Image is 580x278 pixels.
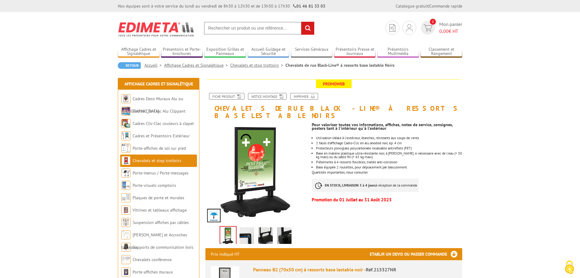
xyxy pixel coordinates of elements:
[205,122,307,224] img: chevalets_et_stop_trottoirs_215323nr.jpg
[290,93,318,100] a: Imprimer
[133,170,188,176] a: Porte-menus / Porte-messages
[121,232,187,250] a: [PERSON_NAME] et Accroches tableaux
[121,255,130,264] img: Chevalets conférence
[366,267,396,273] span: Réf.215327NR
[121,96,183,114] a: Cadres Deco Muraux Alu ou [GEOGRAPHIC_DATA]
[121,181,130,190] img: Porte-visuels comptoirs
[240,227,254,246] img: chevalets_rue_black_line_a_ressorts_base_lestable_noirs_2.jpg
[429,3,462,9] a: Commande rapide
[220,227,236,245] img: chevalets_et_stop_trottoirs_215323nr.jpg
[121,193,130,202] img: Plaques de porte et murales
[301,22,314,35] input: rechercher
[406,24,413,31] img: devis rapide
[133,158,181,163] a: Chevalets et stop trottoirs
[133,108,185,114] a: Cadres Clic-Clac Alu Clippant
[133,121,194,126] a: Cadres Clic-Clac couleurs à clapet
[325,183,375,187] strong: EN STOCK, LIVRAISON 3 à 4 jours
[124,81,193,87] a: Affichage Cadres et Signalétique
[118,18,195,40] img: Edimeta
[316,165,462,169] li: Base équipée 2 roulettes, pour déplacement par basculement
[420,47,462,57] a: Classement et Rangement
[370,248,462,260] h3: Etablir un devis ou passer commande
[121,144,130,153] img: Porte-affiches de sol sur pied
[312,198,462,202] p: Promotion du 01 Juillet au 31 Août 2025
[230,62,285,68] a: Chevalets et stop trottoirs
[204,22,314,35] input: Rechercher un produit ou une référence...
[121,168,130,177] img: Porte-menus / Porte-messages
[439,28,462,35] span: € HT
[419,21,462,35] a: devis rapide 0 Mon panier 0,00€ HT
[133,257,172,262] a: Chevalets conférence
[258,227,273,246] img: chevalets_rue_black_line_a_ressorts_base_lestable_noirs_3.jpg
[204,47,246,57] a: Exposition Grilles et Panneaux
[439,28,449,34] span: 0,00
[559,257,580,278] button: Cookies (fenêtre modale)
[248,47,289,57] a: Accueil Guidage et Sécurité
[118,62,141,69] a: Retour
[316,160,462,164] li: Piètements à 4 ressorts flexibles, traités anti-corrosion
[118,47,159,57] a: Affichage Cadres et Signalétique
[334,47,376,57] a: Présentoirs Presse et Journaux
[144,62,164,68] a: Accueil
[133,145,186,151] a: Porte-affiches de sol sur pied
[312,119,467,205] div: Quantités importantes, nous consulter
[118,3,325,9] div: Nos équipes sont à votre service du lundi au vendredi de 8h30 à 12h30 et de 13h30 à 17h30
[430,19,436,25] span: 0
[277,227,292,246] img: chevalets_rue_black_line_a_ressorts_base_lestable_noirs_4.jpg
[248,93,287,100] a: Notice Montage
[253,266,457,273] div: Panneau B2 (70x50 cm) à ressorts base lestable noir -
[121,267,130,276] img: Porte-affiches muraux
[133,195,184,200] a: Plaques de porte et murales
[121,131,130,140] img: Cadres et Présentoirs Extérieur
[285,62,395,68] li: Chevalets de rue Black-Line® à ressorts base lestable Noirs
[316,146,462,150] li: Protecteurs plexiglass polycarbonate incassable antireflets (PET)
[291,47,333,57] a: Services Généraux
[312,122,453,131] strong: Pour valoriser toutes vos informations, affiches, notes de service, consignes, posters tant à l'i...
[293,3,325,9] strong: 01 46 81 33 03
[439,21,462,35] span: Mon panier
[133,133,190,139] a: Cadres et Présentoirs Extérieur
[424,24,432,31] img: devis rapide
[312,179,419,192] p: à réception de la commande
[316,141,462,145] li: 2 faces d'affichage Cadro-Clic en alu anodisé noir, ep. 4 cm
[389,24,395,32] img: devis rapide
[133,183,176,188] a: Porte-visuels comptoirs
[121,218,130,227] img: Suspension affiches par câbles
[133,207,187,213] a: Vitrines et tableaux affichage
[121,206,130,215] img: Vitrines et tableaux affichage
[211,248,240,260] p: Prix indiqué HT
[161,47,203,57] a: Présentoirs et Porte-brochures
[121,156,130,165] img: Chevalets et stop trottoirs
[133,220,189,225] a: Suspension affiches par câbles
[209,93,244,100] a: Fiche produit
[121,119,130,128] img: Cadres Clic-Clac couleurs à clapet
[133,269,173,275] a: Porte-affiches muraux
[133,244,193,250] a: Supports de communication bois
[121,94,130,103] img: Cadres Deco Muraux Alu ou Bois
[377,47,419,57] a: Présentoirs Multimédia
[396,3,428,9] a: Catalogue gratuit
[316,136,462,140] li: Utilisation idéale à l'extérieur, étanches, résistants aux coups de vents
[121,230,130,239] img: Cimaises et Accroches tableaux
[316,80,352,88] span: Promoweb
[562,260,577,275] img: Cookies (fenêtre modale)
[164,62,230,68] a: Affichage Cadres et Signalétique
[396,3,462,9] div: |
[316,152,462,159] li: Base en matière plastique ultra-résistante noir, à [PERSON_NAME] si nécessaire avec de l'eau (+ 3...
